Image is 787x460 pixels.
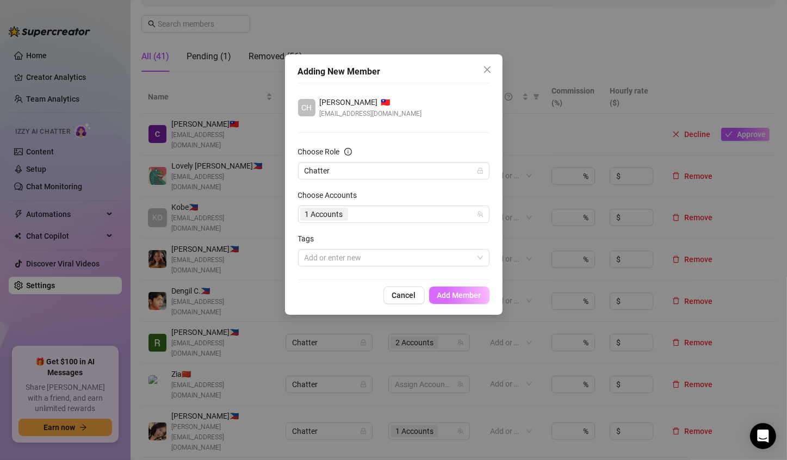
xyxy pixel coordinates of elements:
[305,163,483,179] span: Chatter
[477,167,484,174] span: lock
[437,291,481,300] span: Add Member
[298,146,340,158] div: Choose Role
[750,423,776,449] div: Open Intercom Messenger
[477,211,484,217] span: team
[298,189,364,201] label: Choose Accounts
[483,65,492,74] span: close
[479,65,496,74] span: Close
[383,287,425,304] button: Cancel
[301,102,312,114] span: CH
[320,108,422,119] span: [EMAIL_ADDRESS][DOMAIN_NAME]
[320,96,378,108] span: [PERSON_NAME]
[300,208,348,221] span: 1 Accounts
[392,291,416,300] span: Cancel
[298,65,489,78] div: Adding New Member
[320,96,422,108] div: 🇹🇼
[305,208,343,220] span: 1 Accounts
[479,61,496,78] button: Close
[298,233,321,245] label: Tags
[429,287,489,304] button: Add Member
[344,148,352,156] span: info-circle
